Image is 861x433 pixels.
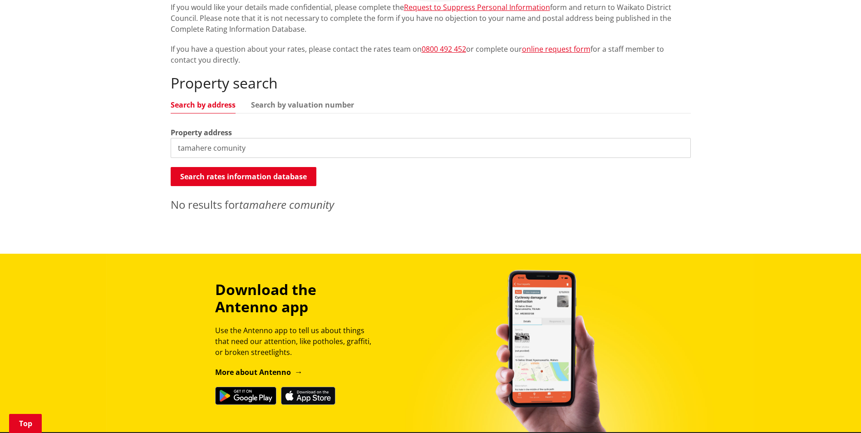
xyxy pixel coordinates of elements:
a: online request form [522,44,590,54]
a: Request to Suppress Personal Information [404,2,550,12]
label: Property address [171,127,232,138]
h3: Download the Antenno app [215,281,379,316]
a: Search by valuation number [251,101,354,108]
a: Top [9,414,42,433]
p: If you would like your details made confidential, please complete the form and return to Waikato ... [171,2,691,34]
a: Search by address [171,101,236,108]
img: Get it on Google Play [215,387,276,405]
input: e.g. Duke Street NGARUAWAHIA [171,138,691,158]
a: More about Antenno [215,367,303,377]
a: 0800 492 452 [422,44,466,54]
em: tamahere comunity [239,197,334,212]
p: If you have a question about your rates, please contact the rates team on or complete our for a s... [171,44,691,65]
button: Search rates information database [171,167,316,186]
h2: Property search [171,74,691,92]
iframe: Messenger Launcher [819,395,852,428]
img: Download on the App Store [281,387,335,405]
p: No results for [171,197,691,213]
p: Use the Antenno app to tell us about things that need our attention, like potholes, graffiti, or ... [215,325,379,358]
